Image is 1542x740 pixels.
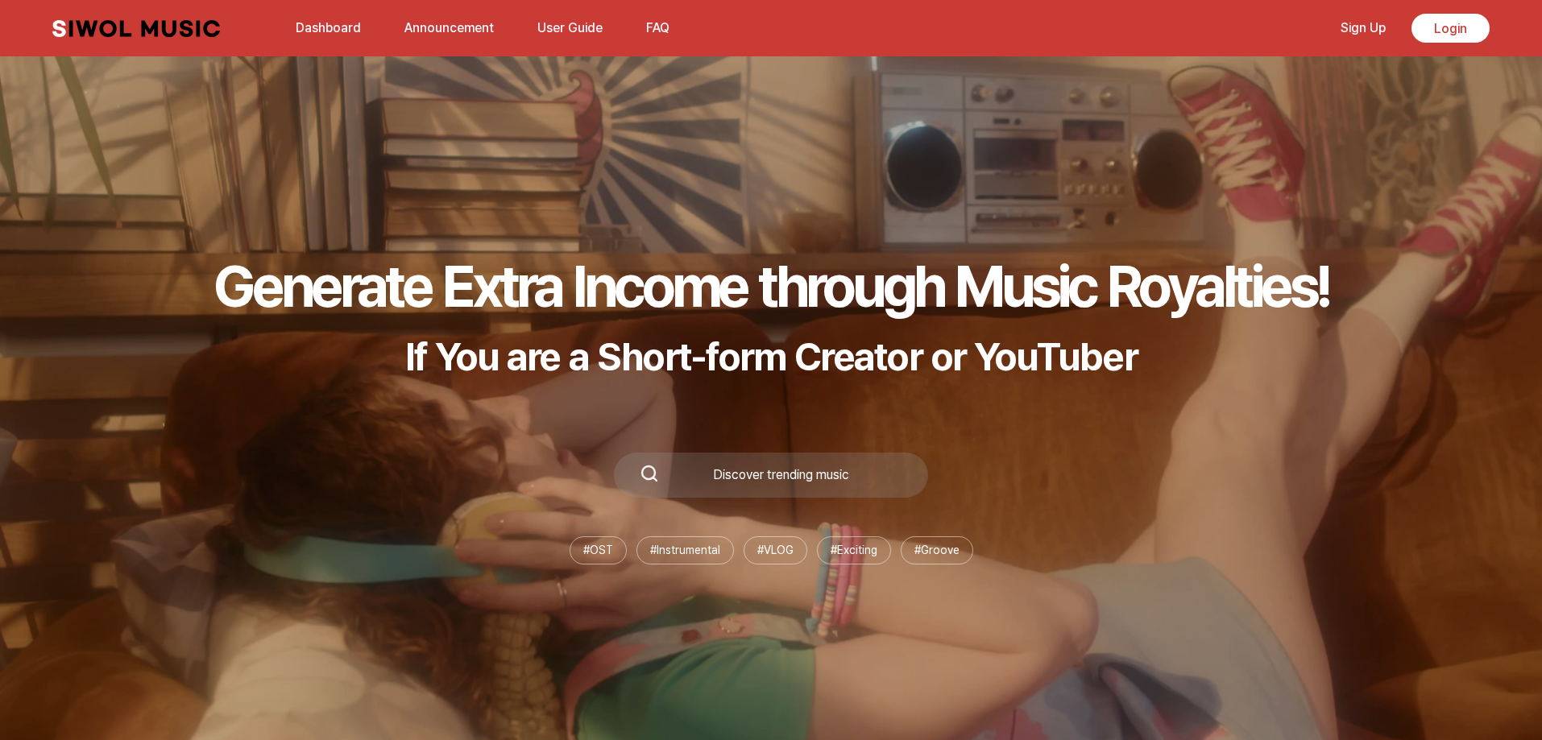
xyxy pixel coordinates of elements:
li: # VLOG [744,536,807,564]
a: Dashboard [286,10,371,45]
li: # Exciting [817,536,891,564]
li: # Instrumental [636,536,734,564]
li: # OST [570,536,627,564]
div: Discover trending music [659,469,902,482]
a: User Guide [528,10,612,45]
a: Announcement [395,10,504,45]
li: # Groove [901,536,973,564]
p: If You are a Short-form Creator or YouTuber [213,333,1329,380]
h1: Generate Extra Income through Music Royalties! [213,251,1329,320]
a: Login [1411,14,1490,43]
button: FAQ [636,9,679,48]
a: Sign Up [1331,10,1395,45]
